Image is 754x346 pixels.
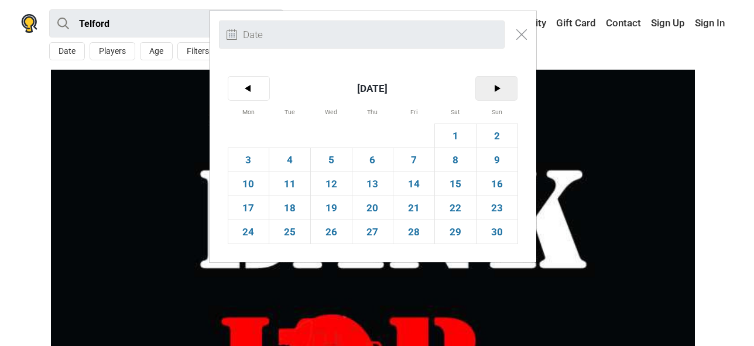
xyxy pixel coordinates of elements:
[435,100,476,124] span: Sat
[311,220,352,244] span: 26
[477,172,517,196] span: 16
[393,196,434,220] span: 21
[311,172,352,196] span: 12
[228,100,269,124] span: Mon
[476,77,517,100] span: >
[269,77,476,100] span: [DATE]
[311,196,352,220] span: 19
[516,29,527,40] img: close
[477,220,517,244] span: 30
[269,148,310,172] span: 4
[228,77,270,100] span: <
[228,220,269,244] span: 24
[477,148,517,172] span: 9
[269,196,310,220] span: 18
[435,220,476,244] span: 29
[352,220,393,244] span: 27
[435,148,476,172] span: 8
[435,196,476,220] span: 22
[311,100,352,124] span: Wed
[269,172,310,196] span: 11
[352,196,393,220] span: 20
[435,172,476,196] span: 15
[393,220,434,244] span: 28
[435,124,476,148] span: 1
[477,100,517,124] span: Sun
[352,172,393,196] span: 13
[393,172,434,196] span: 14
[227,29,237,40] img: close modal
[393,148,434,172] span: 7
[352,148,393,172] span: 6
[477,196,517,220] span: 23
[269,100,310,124] span: Tue
[311,148,352,172] span: 5
[219,20,505,49] input: Date
[228,172,269,196] span: 10
[352,100,393,124] span: Thu
[510,23,533,46] button: Close modal
[228,148,269,172] span: 3
[393,100,434,124] span: Fri
[477,124,517,148] span: 2
[269,220,310,244] span: 25
[228,196,269,220] span: 17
